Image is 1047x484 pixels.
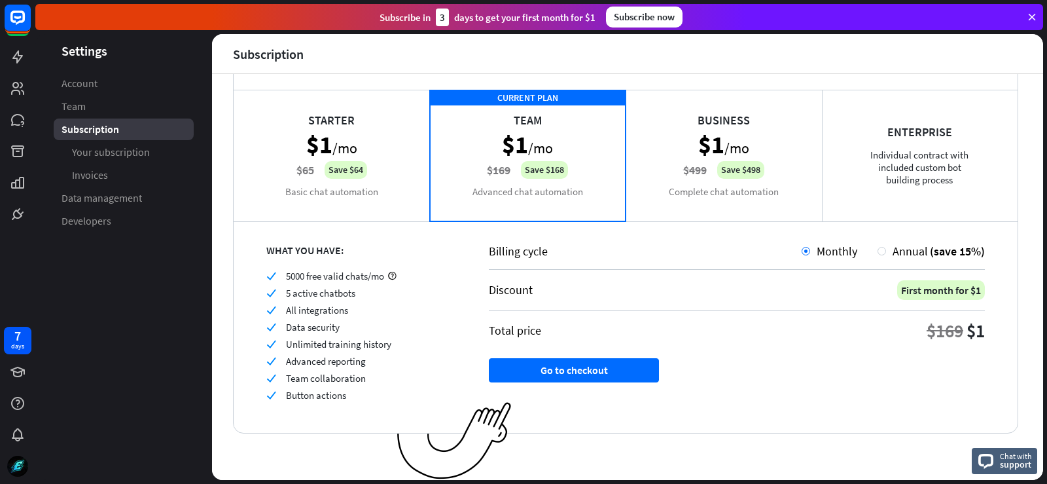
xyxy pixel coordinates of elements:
[35,42,212,60] header: Settings
[54,187,194,209] a: Data management
[897,280,985,300] div: First month for $1
[62,100,86,113] span: Team
[62,191,142,205] span: Data management
[397,402,512,480] img: ec979a0a656117aaf919.png
[606,7,683,28] div: Subscribe now
[266,322,276,332] i: check
[967,319,985,343] div: $1
[14,330,21,342] div: 7
[286,304,348,316] span: All integrations
[10,5,50,45] button: Open LiveChat chat widget
[72,168,108,182] span: Invoices
[62,77,98,90] span: Account
[286,389,346,401] span: Button actions
[62,214,111,228] span: Developers
[11,342,24,351] div: days
[286,270,384,282] span: 5000 free valid chats/mo
[436,9,449,26] div: 3
[286,321,340,333] span: Data security
[489,244,802,259] div: Billing cycle
[1000,450,1032,462] span: Chat with
[72,145,150,159] span: Your subscription
[54,210,194,232] a: Developers
[266,373,276,383] i: check
[54,164,194,186] a: Invoices
[266,244,456,257] div: WHAT YOU HAVE:
[927,319,963,343] div: $169
[4,327,31,354] a: 7 days
[489,323,541,338] div: Total price
[266,271,276,281] i: check
[286,287,355,299] span: 5 active chatbots
[233,47,304,62] div: Subscription
[893,244,928,259] span: Annual
[266,339,276,349] i: check
[266,305,276,315] i: check
[266,390,276,400] i: check
[930,244,985,259] span: (save 15%)
[54,73,194,94] a: Account
[1000,458,1032,470] span: support
[380,9,595,26] div: Subscribe in days to get your first month for $1
[286,355,366,367] span: Advanced reporting
[286,338,391,350] span: Unlimited training history
[489,282,533,297] div: Discount
[489,358,659,382] button: Go to checkout
[54,141,194,163] a: Your subscription
[286,372,366,384] span: Team collaboration
[266,288,276,298] i: check
[54,96,194,117] a: Team
[266,356,276,366] i: check
[817,244,857,259] span: Monthly
[62,122,119,136] span: Subscription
